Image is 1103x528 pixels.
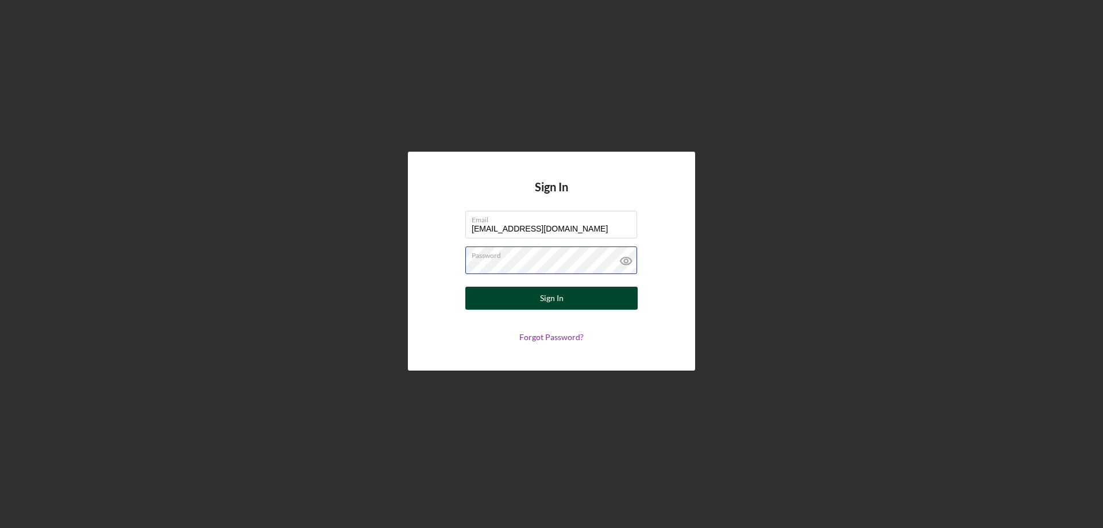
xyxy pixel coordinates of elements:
[519,332,584,342] a: Forgot Password?
[472,247,637,260] label: Password
[540,287,564,310] div: Sign In
[465,287,638,310] button: Sign In
[535,180,568,211] h4: Sign In
[472,211,637,224] label: Email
